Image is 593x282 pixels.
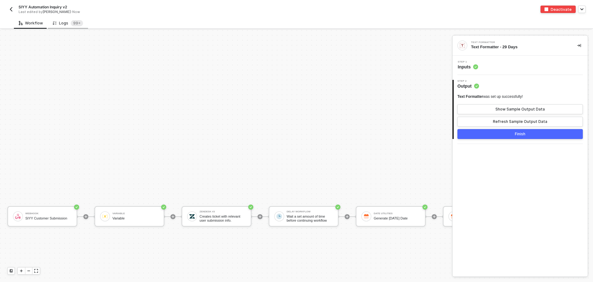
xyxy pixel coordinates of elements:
sup: 129 [71,20,83,26]
div: Last edited by - Now [19,10,282,14]
div: Creates ticket with relevant user submission info. [200,215,246,222]
div: Webhook [25,212,72,215]
span: icon-expand [34,269,38,273]
span: icon-play [258,215,262,219]
div: Variable [112,212,159,215]
div: Step 1Inputs [452,61,588,70]
span: icon-play [84,215,88,219]
span: Output [457,83,479,89]
span: icon-success-page [248,205,253,210]
span: icon-minus [27,269,31,273]
button: Refresh Sample Output Data [457,117,583,127]
span: Text Formatter [457,94,483,99]
span: icon-success-page [335,205,340,210]
div: Variable [112,216,159,220]
span: icon-collapse-right [577,44,581,47]
span: icon-play [345,215,349,219]
div: Delay Workflow [287,210,333,213]
div: Text Formatter [471,41,564,44]
span: [PERSON_NAME] [43,10,71,14]
img: icon [276,214,282,219]
button: Show Sample Output Data [457,104,583,114]
span: icon-success-page [423,205,427,210]
img: icon [451,214,456,219]
div: Refresh Sample Output Data [493,119,547,124]
div: Date Utilities [374,212,420,215]
span: icon-play [171,215,175,219]
img: icon [102,214,108,219]
div: Finish [515,132,525,137]
button: Finish [457,129,583,139]
div: was set up successfully! [457,94,523,99]
img: icon [364,214,369,219]
span: SIYY Automation Inquiry v2 [19,4,67,10]
span: Step 1 [458,61,478,63]
span: Inputs [458,64,478,70]
img: icon [15,214,21,219]
img: icon [189,214,195,219]
div: Workflow [19,21,43,26]
div: Generate [DATE] Date [374,216,420,220]
div: Wait a set amount of time before continuing workflow [287,215,333,222]
button: back [7,6,15,13]
div: Step 2Output Text Formatterwas set up successfully!Show Sample Output DataRefresh Sample Output D... [452,80,588,139]
img: integration-icon [460,43,465,48]
img: back [9,7,14,12]
span: icon-success-page [161,205,166,210]
div: Show Sample Output Data [495,107,545,112]
img: deactivate [545,7,548,11]
div: Deactivate [551,7,572,12]
div: Text Formatter - 29 Days [471,44,567,50]
span: icon-play [432,215,436,219]
span: icon-success-page [74,205,79,210]
button: deactivateDeactivate [540,6,576,13]
div: Logs [53,20,83,26]
span: icon-play [19,269,23,273]
div: Zendesk #3 [200,210,246,213]
div: SIYY Customer Submission [25,216,72,220]
span: Step 2 [457,80,479,82]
